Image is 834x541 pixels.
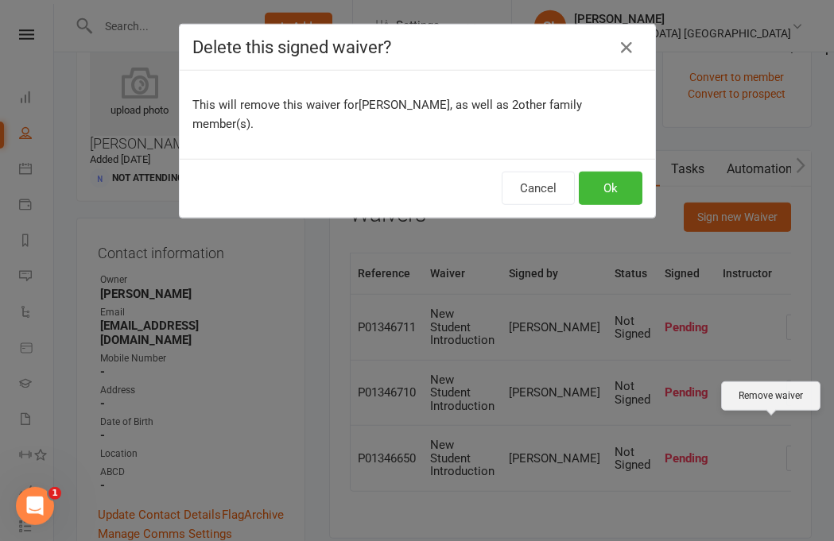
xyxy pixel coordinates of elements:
[192,95,642,133] p: This will remove this waiver for [PERSON_NAME] , as well as 2 other family member(s).
[192,37,642,57] h4: Delete this signed waiver?
[579,172,642,205] button: Ok
[502,172,575,205] button: Cancel
[16,487,54,525] iframe: Intercom live chat
[48,487,61,500] span: 1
